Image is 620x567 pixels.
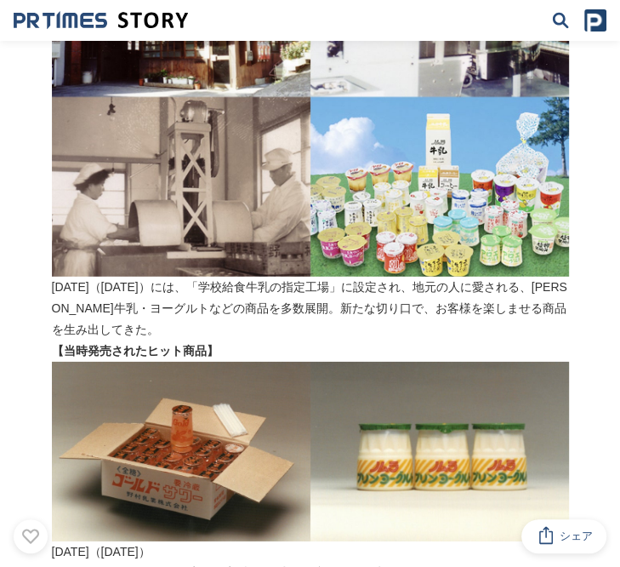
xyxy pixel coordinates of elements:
[52,277,569,341] p: [DATE]（[DATE]）には、「学校給食牛乳の指定工場」に設定され、地元の人に愛される、[PERSON_NAME]牛乳・ヨーグルトなどの商品を多数展開。新たな切り口で、お客様を楽しませる商品...
[521,519,606,553] button: シェア
[52,344,219,358] strong: 【当時発売されたヒット商品】
[584,9,606,31] img: prtimes
[52,541,569,563] p: [DATE]（[DATE]）
[560,529,593,544] span: シェア
[52,362,569,541] img: thumbnail_29b950f0-31fb-11ef-ba90-7d24cd2d1ef1.png
[14,11,188,30] img: 成果の裏側にあるストーリーをメディアに届ける
[14,11,188,30] a: 成果の裏側にあるストーリーをメディアに届ける 成果の裏側にあるストーリーをメディアに届ける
